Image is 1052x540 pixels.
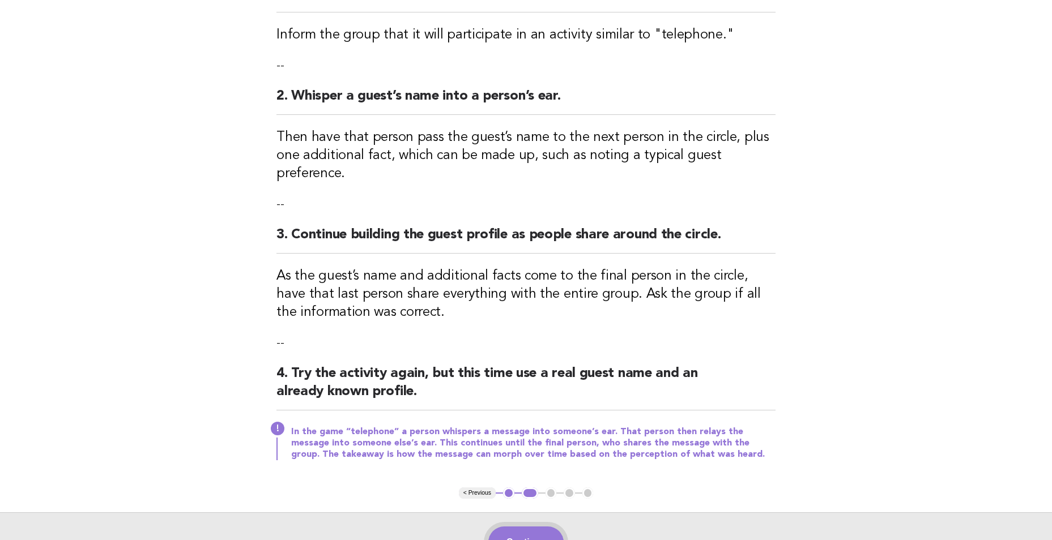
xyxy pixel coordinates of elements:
[276,58,776,74] p: --
[276,87,776,115] h2: 2. Whisper a guest’s name into a person’s ear.
[276,267,776,322] h3: As the guest’s name and additional facts come to the final person in the circle, have that last p...
[276,365,776,410] h2: 4. Try the activity again, but this time use a real guest name and an already known profile.
[291,426,776,460] p: In the game “telephone” a person whispers a message into someone’s ear. That person then relays t...
[276,196,776,212] p: --
[276,335,776,351] p: --
[522,487,538,499] button: 2
[459,487,496,499] button: < Previous
[276,128,776,183] h3: Then have that person pass the guest’s name to the next person in the circle, plus one additional...
[276,26,776,44] h3: Inform the group that it will participate in an activity similar to "telephone."
[503,487,514,499] button: 1
[276,226,776,254] h2: 3. Continue building the guest profile as people share around the circle.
